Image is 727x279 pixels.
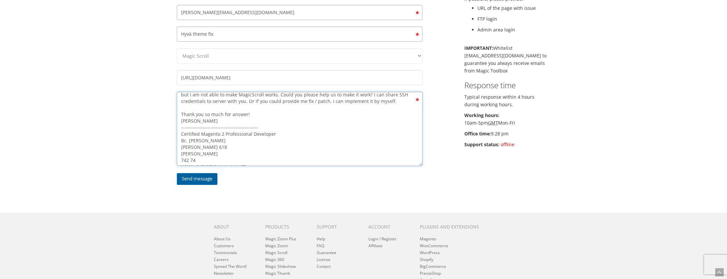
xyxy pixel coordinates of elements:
a: WooCommerce [420,243,448,249]
b: Support status: [464,141,499,148]
p: Whitelist [EMAIL_ADDRESS][DOMAIN_NAME] to guarantee you always receive emails from Magic Toolbox [464,44,550,74]
a: BigCommerce [420,264,446,269]
a: Testimonials [214,250,237,255]
p: 9:28 pm [464,130,550,137]
a: Magic Zoom [265,243,288,249]
h3: Response time [464,81,550,90]
a: FAQ [317,243,324,249]
b: Working hours: [464,112,499,118]
a: Careers [214,257,229,262]
p: Typical response within 4 hours during working hours. [464,93,550,108]
b: Office time: [464,130,491,137]
span: offline [501,141,514,148]
a: WordPress [420,250,440,255]
a: Guarantee [317,250,336,255]
a: About Us [214,236,231,242]
li: FTP login [477,15,550,23]
a: Customers [214,243,234,249]
a: Magic Slideshow [265,264,296,269]
a: Newsletter [214,270,234,276]
b: IMPORTANT: [464,45,493,51]
li: Admin area login [477,26,550,33]
a: Help [317,236,325,242]
a: Magento [420,236,436,242]
input: Send message [177,173,217,185]
h6: Account [368,224,410,229]
a: Contact [317,264,331,269]
input: Your website [177,70,422,85]
li: URL of the page with issue [477,4,550,12]
a: Magic Thumb [265,270,290,276]
a: PrestaShop [420,270,441,276]
input: Email [177,5,422,20]
acronym: Greenwich Mean Time [488,120,498,126]
p: 10am-5pm Mon-Fri [464,111,550,127]
a: Affiliate [368,243,382,249]
a: Magic 360 [265,257,284,262]
a: License [317,257,330,262]
h6: Support [317,224,358,229]
a: Shopify [420,257,433,262]
a: Magic Scroll [265,250,288,255]
h6: Products [265,224,307,229]
a: Spread The Word! [214,264,247,269]
a: Login / Register [368,236,397,242]
h6: Plugins and extensions [420,224,487,229]
a: Magic Zoom Plus [265,236,296,242]
input: Subject [177,27,422,42]
h6: About [214,224,255,229]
